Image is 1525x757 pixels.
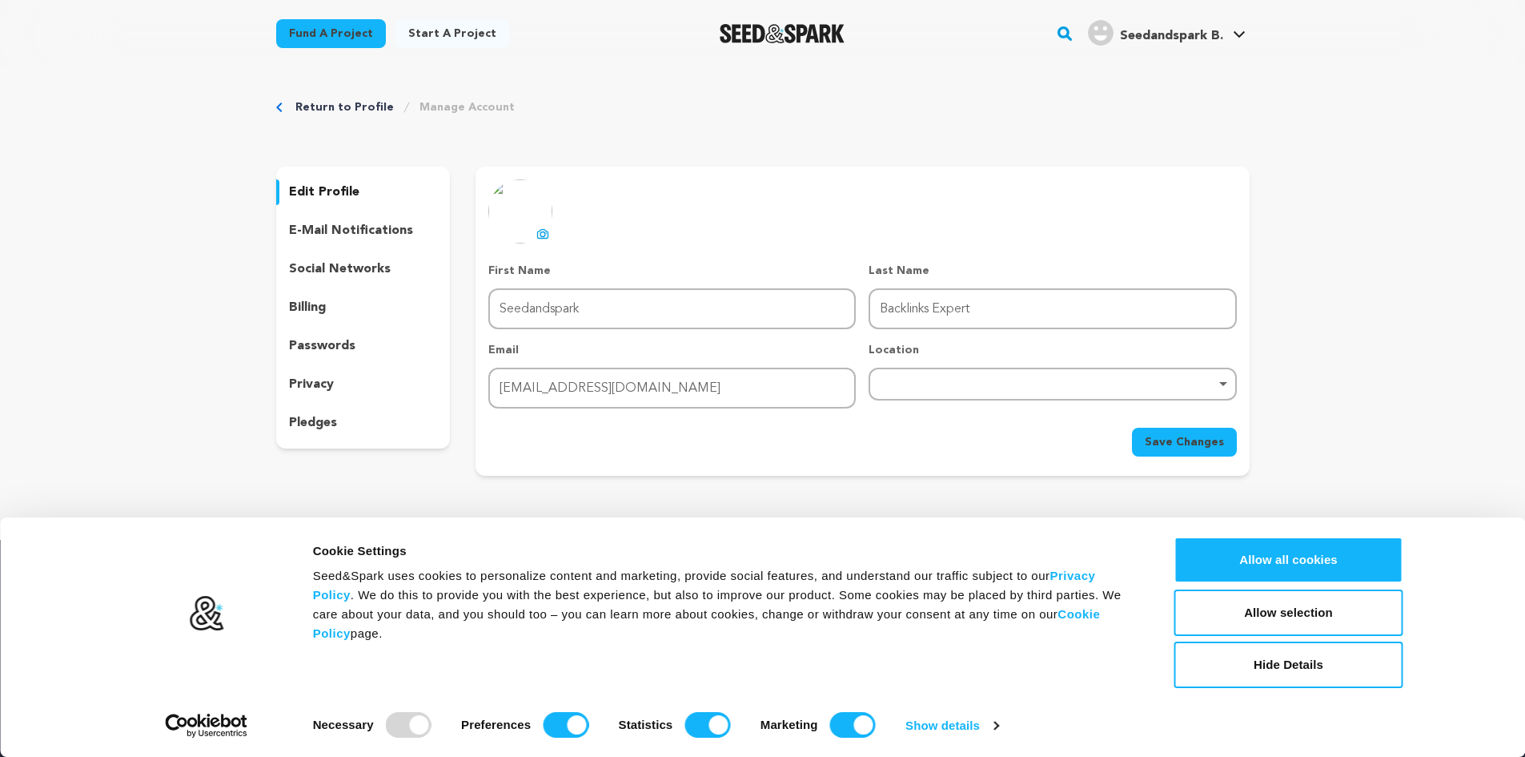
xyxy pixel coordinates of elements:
[276,295,451,320] button: billing
[188,595,224,632] img: logo
[1174,590,1403,636] button: Allow selection
[289,298,326,317] p: billing
[1085,17,1249,46] a: Seedandspark B.'s Profile
[276,333,451,359] button: passwords
[488,263,856,279] p: First Name
[313,718,374,731] strong: Necessary
[720,24,845,43] img: Seed&Spark Logo Dark Mode
[395,19,509,48] a: Start a project
[869,342,1236,358] p: Location
[488,288,856,329] input: First Name
[461,718,531,731] strong: Preferences
[1174,642,1403,688] button: Hide Details
[720,24,845,43] a: Seed&Spark Homepage
[276,218,451,244] button: e-mail notifications
[760,718,818,731] strong: Marketing
[276,19,386,48] a: Fund a project
[619,718,673,731] strong: Statistics
[1088,20,1223,46] div: Seedandspark B.'s Profile
[289,183,359,202] p: edit profile
[276,372,451,397] button: privacy
[488,368,856,409] input: Email
[1088,20,1114,46] img: user.png
[276,179,451,205] button: edit profile
[295,99,394,115] a: Return to Profile
[289,336,355,356] p: passwords
[1120,30,1223,42] span: Seedandspark B.
[1085,17,1249,50] span: Seedandspark B.'s Profile
[276,256,451,282] button: social networks
[313,566,1138,643] div: Seed&Spark uses cookies to personalize content and marketing, provide social features, and unders...
[136,714,276,738] a: Usercentrics Cookiebot - opens in a new window
[289,375,334,394] p: privacy
[313,542,1138,561] div: Cookie Settings
[289,413,337,433] p: pledges
[276,99,1250,115] div: Breadcrumb
[419,99,515,115] a: Manage Account
[905,714,998,738] a: Show details
[1145,434,1224,450] span: Save Changes
[312,706,313,707] legend: Consent Selection
[488,342,856,358] p: Email
[276,410,451,436] button: pledges
[869,288,1236,329] input: Last Name
[289,221,413,240] p: e-mail notifications
[289,260,391,279] p: social networks
[1132,428,1237,457] button: Save Changes
[1174,537,1403,583] button: Allow all cookies
[869,263,1236,279] p: Last Name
